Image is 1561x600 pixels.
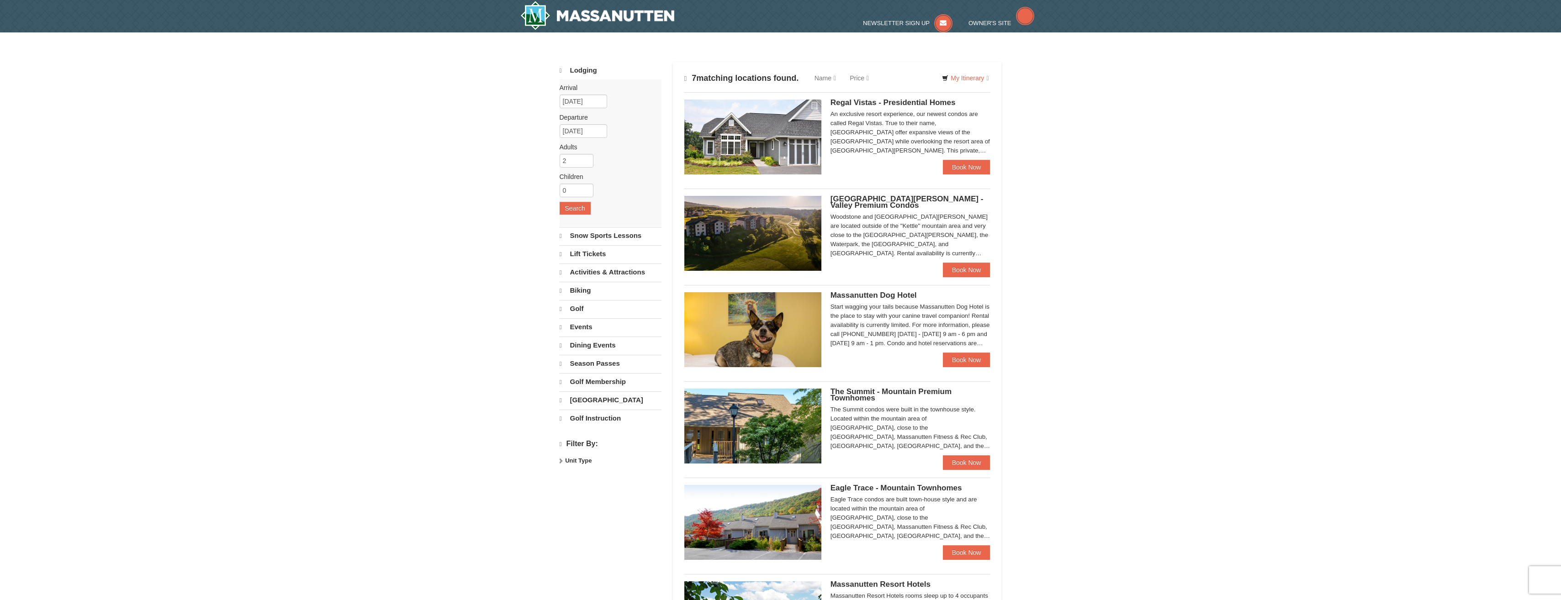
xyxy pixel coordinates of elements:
label: Children [560,172,655,181]
a: Season Passes [560,355,661,372]
label: Departure [560,113,655,122]
img: 19219041-4-ec11c166.jpg [684,196,821,271]
a: Book Now [943,455,990,470]
a: Book Now [943,353,990,367]
a: Activities & Attractions [560,263,661,281]
a: Lodging [560,62,661,79]
a: Lift Tickets [560,245,661,263]
a: Price [843,69,876,87]
span: Eagle Trace - Mountain Townhomes [831,484,962,492]
img: Massanutten Resort Logo [520,1,675,30]
a: Newsletter Sign Up [863,20,952,26]
a: Massanutten Resort [520,1,675,30]
span: The Summit - Mountain Premium Townhomes [831,387,952,402]
label: Adults [560,142,655,152]
a: Snow Sports Lessons [560,227,661,244]
div: Start wagging your tails because Massanutten Dog Hotel is the place to stay with your canine trav... [831,302,990,348]
a: Dining Events [560,337,661,354]
button: Search [560,202,591,215]
span: Newsletter Sign Up [863,20,930,26]
a: Golf [560,300,661,317]
h4: Filter By: [560,440,661,448]
a: Book Now [943,160,990,174]
a: Golf Membership [560,373,661,390]
a: Biking [560,282,661,299]
span: [GEOGRAPHIC_DATA][PERSON_NAME] - Valley Premium Condos [831,195,984,210]
a: Owner's Site [968,20,1034,26]
img: 19218991-1-902409a9.jpg [684,100,821,174]
a: Golf Instruction [560,410,661,427]
a: [GEOGRAPHIC_DATA] [560,391,661,409]
div: Woodstone and [GEOGRAPHIC_DATA][PERSON_NAME] are located outside of the "Kettle" mountain area an... [831,212,990,258]
span: Regal Vistas - Presidential Homes [831,98,956,107]
a: Name [808,69,843,87]
img: 27428181-5-81c892a3.jpg [684,292,821,367]
div: Eagle Trace condos are built town-house style and are located within the mountain area of [GEOGRA... [831,495,990,541]
label: Arrival [560,83,655,92]
span: Massanutten Resort Hotels [831,580,931,589]
div: An exclusive resort experience, our newest condos are called Regal Vistas. True to their name, [G... [831,110,990,155]
strong: Unit Type [565,457,592,464]
span: Massanutten Dog Hotel [831,291,917,300]
div: The Summit condos were built in the townhouse style. Located within the mountain area of [GEOGRAP... [831,405,990,451]
a: Book Now [943,263,990,277]
a: Events [560,318,661,336]
a: Book Now [943,545,990,560]
img: 19219034-1-0eee7e00.jpg [684,389,821,463]
a: My Itinerary [936,71,995,85]
span: Owner's Site [968,20,1011,26]
img: 19218983-1-9b289e55.jpg [684,485,821,560]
